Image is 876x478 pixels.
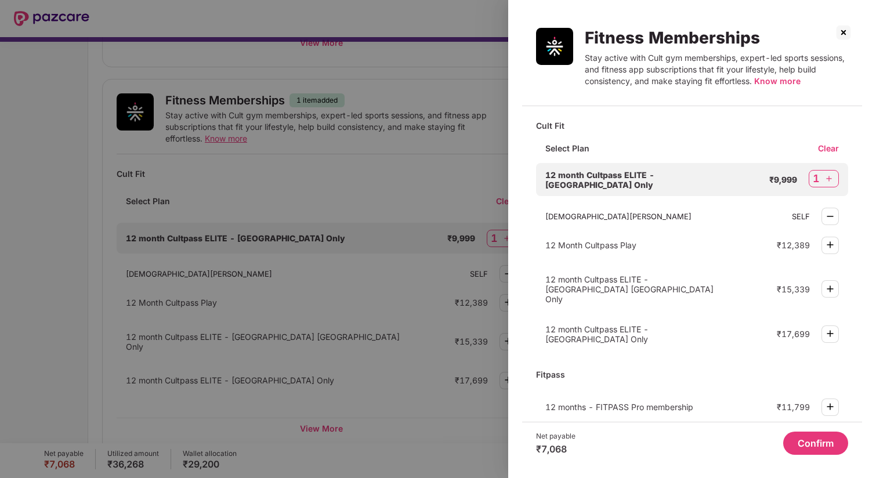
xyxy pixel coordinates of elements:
[536,364,848,385] div: Fitpass
[545,324,649,344] span: 12 month Cultpass ELITE - [GEOGRAPHIC_DATA] Only
[769,175,797,184] div: ₹9,999
[823,327,837,341] img: svg+xml;base64,PHN2ZyBpZD0iUGx1cy0zMngzMiIgeG1sbnM9Imh0dHA6Ly93d3cudzMub3JnLzIwMDAvc3ZnIiB3aWR0aD...
[777,329,810,339] div: ₹17,699
[823,173,835,184] img: svg+xml;base64,PHN2ZyBpZD0iUGx1cy0zMngzMiIgeG1sbnM9Imh0dHA6Ly93d3cudzMub3JnLzIwMDAvc3ZnIiB3aWR0aD...
[545,170,654,190] span: 12 month Cultpass ELITE - [GEOGRAPHIC_DATA] Only
[536,432,575,441] div: Net payable
[823,209,837,223] img: svg+xml;base64,PHN2ZyBpZD0iTWludXMtMzJ4MzIiIHhtbG5zPSJodHRwOi8vd3d3LnczLm9yZy8yMDAwL3N2ZyIgd2lkdG...
[818,143,848,154] div: Clear
[792,212,810,221] div: SELF
[545,240,636,250] span: 12 Month Cultpass Play
[545,274,714,304] span: 12 month Cultpass ELITE - [GEOGRAPHIC_DATA] [GEOGRAPHIC_DATA] Only
[823,238,837,252] img: svg+xml;base64,PHN2ZyBpZD0iUGx1cy0zMngzMiIgeG1sbnM9Imh0dHA6Ly93d3cudzMub3JnLzIwMDAvc3ZnIiB3aWR0aD...
[823,400,837,414] img: svg+xml;base64,PHN2ZyBpZD0iUGx1cy0zMngzMiIgeG1sbnM9Imh0dHA6Ly93d3cudzMub3JnLzIwMDAvc3ZnIiB3aWR0aD...
[777,402,810,412] div: ₹11,799
[536,143,599,163] div: Select Plan
[754,76,801,86] span: Know more
[585,52,848,87] div: Stay active with Cult gym memberships, expert-led sports sessions, and fitness app subscriptions ...
[545,212,780,221] div: [DEMOGRAPHIC_DATA][PERSON_NAME]
[585,28,848,48] div: Fitness Memberships
[783,432,848,455] button: Confirm
[777,240,810,250] div: ₹12,389
[813,172,820,186] div: 1
[536,443,575,455] div: ₹7,068
[834,23,853,42] img: svg+xml;base64,PHN2ZyBpZD0iQ3Jvc3MtMzJ4MzIiIHhtbG5zPSJodHRwOi8vd3d3LnczLm9yZy8yMDAwL3N2ZyIgd2lkdG...
[536,28,573,65] img: Fitness Memberships
[777,284,810,294] div: ₹15,339
[823,282,837,296] img: svg+xml;base64,PHN2ZyBpZD0iUGx1cy0zMngzMiIgeG1sbnM9Imh0dHA6Ly93d3cudzMub3JnLzIwMDAvc3ZnIiB3aWR0aD...
[536,115,848,136] div: Cult Fit
[545,402,693,412] span: 12 months - FITPASS Pro membership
